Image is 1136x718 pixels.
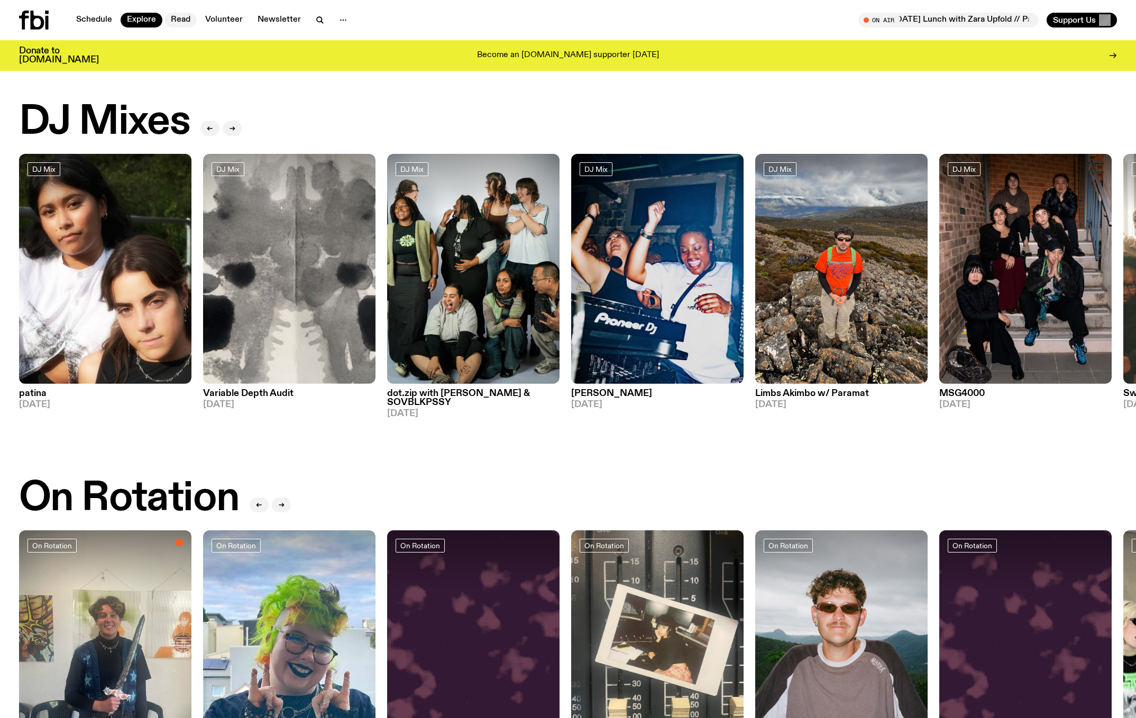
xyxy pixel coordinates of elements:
a: Explore [121,13,162,27]
h3: dot.zip with [PERSON_NAME] & SOVBLKPSSY [387,389,560,407]
a: On Rotation [396,539,445,553]
h3: Donate to [DOMAIN_NAME] [19,47,99,65]
h2: DJ Mixes [19,102,190,142]
span: DJ Mix [216,165,240,173]
h3: patina [19,389,191,398]
a: DJ Mix [396,162,428,176]
span: [DATE] [755,400,928,409]
span: [DATE] [19,400,191,409]
a: dot.zip with [PERSON_NAME] & SOVBLKPSSY[DATE] [387,384,560,418]
a: Newsletter [251,13,307,27]
h3: Limbs Akimbo w/ Paramat [755,389,928,398]
a: DJ Mix [580,162,612,176]
a: DJ Mix [212,162,244,176]
a: Variable Depth Audit[DATE] [203,384,375,409]
a: Volunteer [199,13,249,27]
span: On Rotation [952,541,992,549]
h3: [PERSON_NAME] [571,389,744,398]
span: [DATE] [571,400,744,409]
span: On Rotation [400,541,440,549]
a: [PERSON_NAME][DATE] [571,384,744,409]
span: DJ Mix [32,165,56,173]
span: DJ Mix [952,165,976,173]
a: Limbs Akimbo w/ Paramat[DATE] [755,384,928,409]
span: On Rotation [216,541,256,549]
h3: Variable Depth Audit [203,389,375,398]
span: On Rotation [32,541,72,549]
button: Support Us [1047,13,1117,27]
button: On Air[DATE] Lunch with Zara Upfold // Palimpsests [858,13,1038,27]
a: DJ Mix [948,162,981,176]
span: [DATE] [939,400,1112,409]
a: On Rotation [28,539,77,553]
a: DJ Mix [28,162,60,176]
span: DJ Mix [584,165,608,173]
h3: MSG4000 [939,389,1112,398]
a: DJ Mix [764,162,796,176]
a: On Rotation [580,539,629,553]
span: DJ Mix [768,165,792,173]
a: On Rotation [764,539,813,553]
span: DJ Mix [400,165,424,173]
a: Schedule [70,13,118,27]
span: Support Us [1053,15,1096,25]
span: On Rotation [768,541,808,549]
span: [DATE] [203,400,375,409]
img: A black and white Rorschach [203,154,375,384]
a: MSG4000[DATE] [939,384,1112,409]
a: On Rotation [948,539,997,553]
a: Read [164,13,197,27]
h2: On Rotation [19,478,239,519]
span: On Rotation [584,541,624,549]
span: [DATE] [387,409,560,418]
a: patina[DATE] [19,384,191,409]
a: On Rotation [212,539,261,553]
p: Become an [DOMAIN_NAME] supporter [DATE] [477,51,659,60]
